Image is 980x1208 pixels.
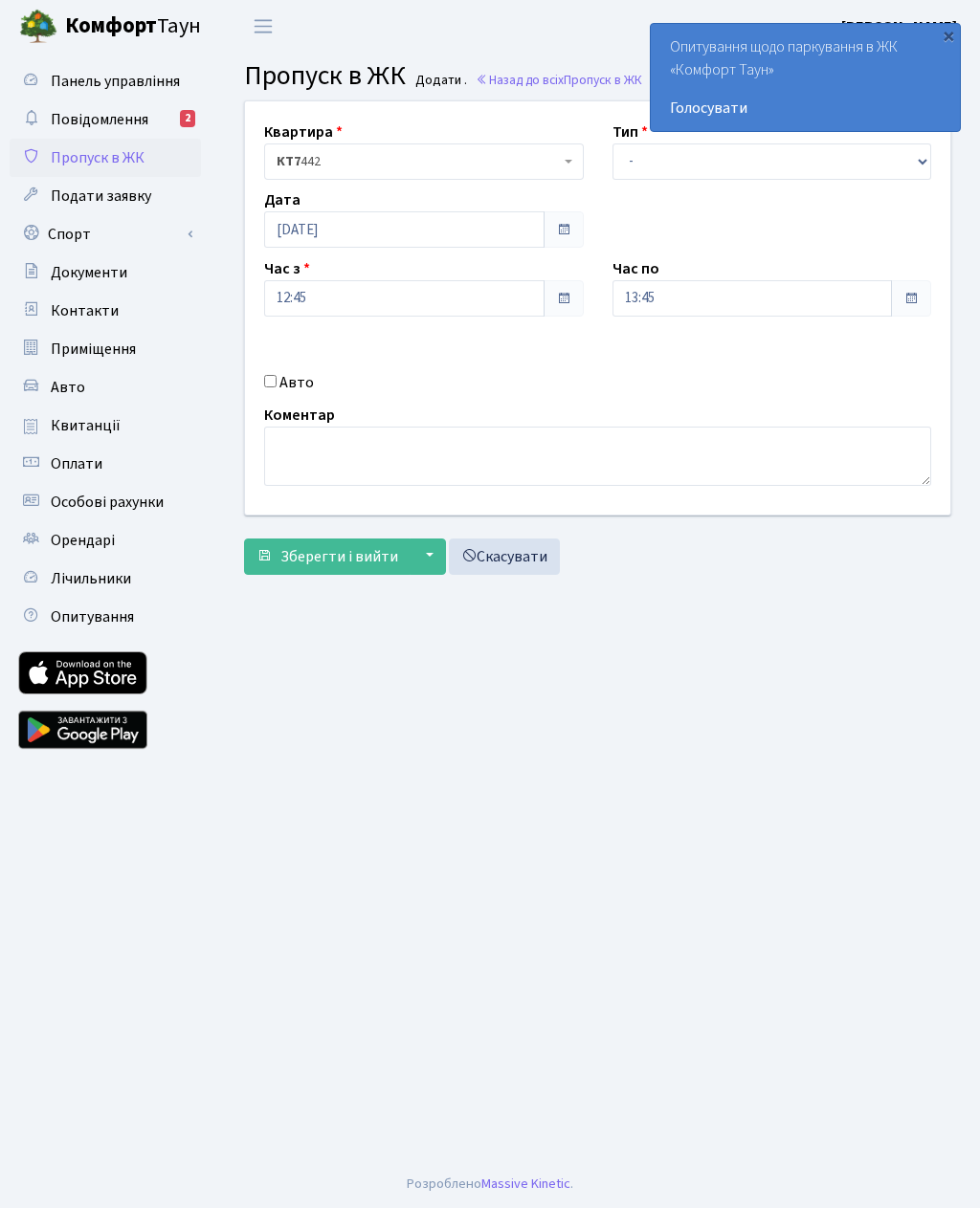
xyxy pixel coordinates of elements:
span: Пропуск в ЖК [564,71,642,89]
label: Авто [279,371,314,394]
span: <b>КТ7</b>&nbsp;&nbsp;&nbsp;442 [277,152,560,171]
a: Опитування [10,598,201,636]
div: Розроблено . [407,1174,573,1195]
a: Особові рахунки [10,483,201,521]
div: Опитування щодо паркування в ЖК «Комфорт Таун» [651,24,960,131]
span: Оплати [51,453,102,474]
a: Спорт [10,215,201,253]
label: Час по [612,257,659,280]
a: Massive Kinetic [481,1174,570,1194]
span: Таун [65,11,201,43]
a: Орендарі [10,521,201,560]
span: Орендарі [51,530,115,551]
a: Квитанції [10,406,201,445]
span: Панель управління [51,71,180,92]
span: Пропуск в ЖК [51,147,145,168]
span: Опитування [51,606,134,627]
a: Повідомлення2 [10,100,201,139]
span: Авто [51,377,85,398]
a: Документи [10,253,201,292]
label: Квартира [264,121,343,143]
b: КТ7 [277,152,301,171]
b: [PERSON_NAME] [841,16,957,37]
a: Приміщення [10,330,201,368]
button: Переключити навігацію [239,11,287,42]
span: Квитанції [51,415,121,436]
a: Подати заявку [10,177,201,215]
span: Подати заявку [51,186,151,207]
span: Зберегти і вийти [280,546,398,567]
a: Пропуск в ЖК [10,139,201,177]
div: × [939,26,958,45]
img: logo.png [19,8,57,46]
b: Комфорт [65,11,157,41]
span: Контакти [51,300,119,321]
a: Лічильники [10,560,201,598]
a: Контакти [10,292,201,330]
a: Скасувати [449,538,560,575]
a: Голосувати [670,97,941,120]
span: Пропуск в ЖК [244,56,406,95]
span: Особові рахунки [51,492,164,513]
label: Час з [264,257,310,280]
a: Оплати [10,445,201,483]
a: Назад до всіхПропуск в ЖК [476,71,642,89]
label: Коментар [264,404,335,427]
span: Повідомлення [51,109,148,130]
button: Зберегти і вийти [244,538,411,575]
label: Дата [264,188,301,211]
div: 2 [180,110,195,127]
small: Додати . [412,73,467,89]
span: Приміщення [51,339,136,360]
a: [PERSON_NAME] [841,15,957,38]
span: Документи [51,262,127,283]
a: Панель управління [10,62,201,100]
a: Авто [10,368,201,406]
label: Тип [612,121,648,143]
span: <b>КТ7</b>&nbsp;&nbsp;&nbsp;442 [264,143,584,180]
span: Лічильники [51,568,131,589]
